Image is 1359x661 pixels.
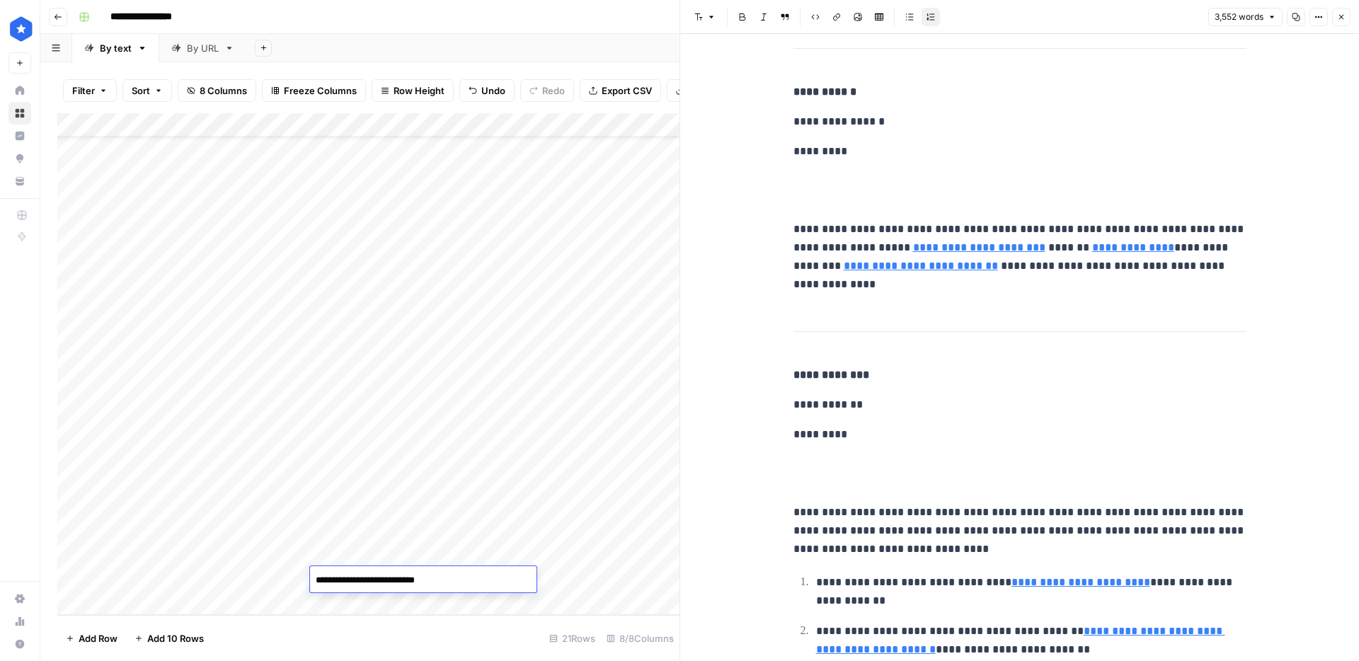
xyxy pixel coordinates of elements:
button: 3,552 words [1208,8,1283,26]
div: By text [100,41,132,55]
span: Redo [542,84,565,98]
a: Browse [8,102,31,125]
span: Freeze Columns [284,84,357,98]
span: Export CSV [602,84,652,98]
button: Export CSV [580,79,661,102]
span: Add Row [79,631,117,645]
button: Row Height [372,79,454,102]
a: Home [8,79,31,102]
a: Usage [8,610,31,633]
button: Filter [63,79,117,102]
span: Filter [72,84,95,98]
a: Opportunities [8,147,31,170]
span: Sort [132,84,150,98]
button: Add Row [57,627,126,650]
button: Workspace: ConsumerAffairs [8,11,31,47]
button: Undo [459,79,515,102]
button: 8 Columns [178,79,256,102]
span: Row Height [394,84,445,98]
span: 8 Columns [200,84,247,98]
button: Redo [520,79,574,102]
img: ConsumerAffairs Logo [8,16,34,42]
a: Insights [8,125,31,147]
a: By URL [159,34,246,62]
div: By URL [187,41,219,55]
a: Settings [8,587,31,610]
button: Add 10 Rows [126,627,212,650]
div: 21 Rows [544,627,601,650]
button: Freeze Columns [262,79,366,102]
a: Your Data [8,170,31,192]
span: Undo [481,84,505,98]
button: Help + Support [8,633,31,655]
a: By text [72,34,159,62]
span: Add 10 Rows [147,631,204,645]
div: 8/8 Columns [601,627,679,650]
span: 3,552 words [1215,11,1263,23]
button: Sort [122,79,172,102]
